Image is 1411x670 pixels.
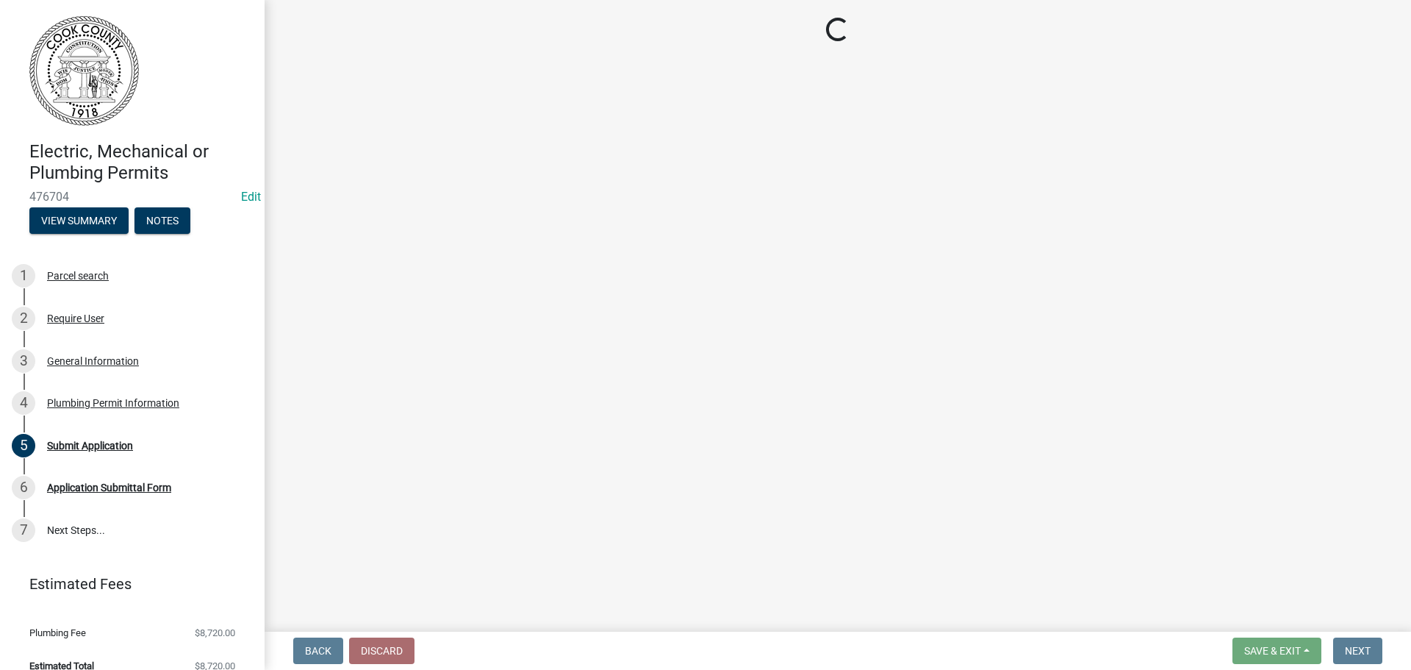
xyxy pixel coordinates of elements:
[134,215,190,227] wm-modal-confirm: Notes
[29,628,86,638] span: Plumbing Fee
[349,638,414,664] button: Discard
[47,313,104,324] div: Require User
[29,215,129,227] wm-modal-confirm: Summary
[12,434,35,457] div: 5
[47,398,179,408] div: Plumbing Permit Information
[47,482,171,493] div: Application Submittal Form
[12,264,35,288] div: 1
[29,15,139,126] img: Cook County, Georgia
[134,207,190,234] button: Notes
[241,190,261,204] a: Edit
[12,307,35,330] div: 2
[12,476,35,499] div: 6
[47,271,109,281] div: Parcel search
[12,349,35,373] div: 3
[29,207,129,234] button: View Summary
[12,569,241,599] a: Estimated Fees
[12,518,35,542] div: 7
[47,356,139,366] div: General Information
[1333,638,1382,664] button: Next
[1244,645,1301,657] span: Save & Exit
[12,391,35,415] div: 4
[293,638,343,664] button: Back
[1232,638,1321,664] button: Save & Exit
[241,190,261,204] wm-modal-confirm: Edit Application Number
[29,190,235,204] span: 476704
[195,628,235,638] span: $8,720.00
[47,441,133,451] div: Submit Application
[305,645,331,657] span: Back
[29,141,253,184] h4: Electric, Mechanical or Plumbing Permits
[1345,645,1371,657] span: Next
